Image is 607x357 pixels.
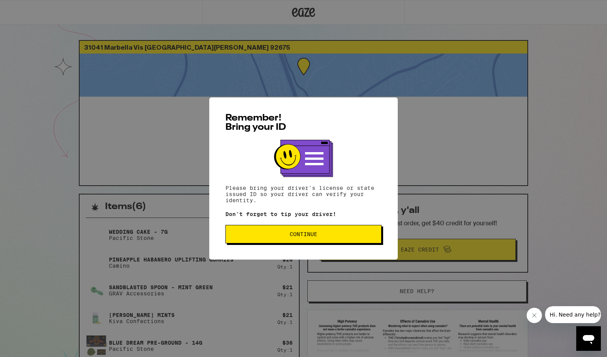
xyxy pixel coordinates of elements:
[527,308,542,323] iframe: Close message
[225,114,286,132] span: Remember! Bring your ID
[576,326,601,351] iframe: Button to launch messaging window
[225,185,382,203] p: Please bring your driver's license or state issued ID so your driver can verify your identity.
[225,225,382,243] button: Continue
[545,306,601,323] iframe: Message from company
[225,211,382,217] p: Don't forget to tip your driver!
[290,231,317,237] span: Continue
